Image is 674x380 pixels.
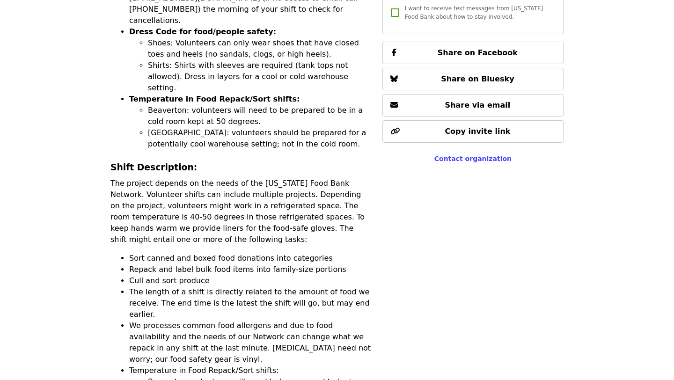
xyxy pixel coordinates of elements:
[129,264,371,275] li: Repack and label bulk food items into family-size portions
[129,286,371,320] li: The length of a shift is directly related to the amount of food we receive. The end time is the l...
[438,48,518,57] span: Share on Facebook
[129,320,371,365] li: We processes common food allergens and due to food availability and the needs of our Network can ...
[148,127,371,150] li: [GEOGRAPHIC_DATA]: volunteers should be prepared for a potentially cool warehouse setting; not in...
[405,5,543,20] span: I want to receive text messages from [US_STATE] Food Bank about how to stay involved.
[445,127,510,136] span: Copy invite link
[382,120,564,143] button: Copy invite link
[382,94,564,117] button: Share via email
[148,37,371,60] li: Shoes: Volunteers can only wear shoes that have closed toes and heels (no sandals, clogs, or high...
[110,162,197,172] strong: Shift Description:
[434,155,512,162] a: Contact organization
[445,101,511,110] span: Share via email
[129,275,371,286] li: Cull and sort produce
[129,27,276,36] strong: Dress Code for food/people safety:
[382,68,564,90] button: Share on Bluesky
[148,105,371,127] li: Beaverton: volunteers will need to be prepared to be in a cold room kept at 50 degrees.
[148,60,371,94] li: Shirts: Shirts with sleeves are required (tank tops not allowed). Dress in layers for a cool or c...
[110,178,371,245] p: The project depends on the needs of the [US_STATE] Food Bank Network. Volunteer shifts can includ...
[129,253,371,264] li: Sort canned and boxed food donations into categories
[382,42,564,64] button: Share on Facebook
[129,95,300,103] strong: Temperature in Food Repack/Sort shifts:
[441,74,514,83] span: Share on Bluesky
